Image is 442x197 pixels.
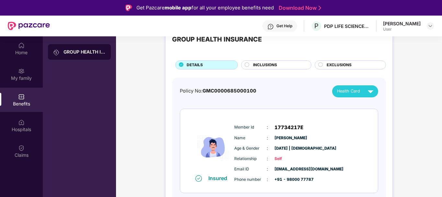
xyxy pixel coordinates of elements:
span: Relationship [234,156,267,162]
img: svg+xml;base64,PHN2ZyBpZD0iSG9tZSIgeG1sbnM9Imh0dHA6Ly93d3cudzMub3JnLzIwMDAvc3ZnIiB3aWR0aD0iMjAiIG... [18,42,25,49]
span: INCLUSIONS [253,62,277,68]
a: Download Now [279,5,319,11]
div: GROUP HEALTH INSURANCE [64,49,106,55]
span: [DATE] | [DEMOGRAPHIC_DATA] [274,145,307,152]
span: : [267,134,268,142]
span: [EMAIL_ADDRESS][DOMAIN_NAME] [274,166,307,172]
img: svg+xml;base64,PHN2ZyBpZD0iQ2xhaW0iIHhtbG5zPSJodHRwOi8vd3d3LnczLm9yZy8yMDAwL3N2ZyIgd2lkdGg9IjIwIi... [18,145,25,151]
span: P [314,22,319,30]
span: Email ID [234,166,267,172]
span: Health Card [337,88,360,94]
img: svg+xml;base64,PHN2ZyBpZD0iQmVuZWZpdHMiIHhtbG5zPSJodHRwOi8vd3d3LnczLm9yZy8yMDAwL3N2ZyIgd2lkdGg9Ij... [18,93,25,100]
span: [PERSON_NAME] [274,135,307,141]
img: Stroke [319,5,321,11]
span: Name [234,135,267,141]
img: svg+xml;base64,PHN2ZyBpZD0iSG9zcGl0YWxzIiB4bWxucz0iaHR0cDovL3d3dy53My5vcmcvMjAwMC9zdmciIHdpZHRoPS... [18,119,25,126]
span: : [267,166,268,173]
div: Get Help [276,23,292,29]
span: +91 - 98000 77787 [274,177,307,183]
div: [PERSON_NAME] [383,20,421,27]
span: DETAILS [187,62,203,68]
img: icon [194,120,233,175]
span: : [267,145,268,152]
img: svg+xml;base64,PHN2ZyB3aWR0aD0iMjAiIGhlaWdodD0iMjAiIHZpZXdCb3g9IjAgMCAyMCAyMCIgZmlsbD0ibm9uZSIgeG... [53,49,60,55]
img: New Pazcare Logo [8,22,50,30]
span: : [267,124,268,131]
img: svg+xml;base64,PHN2ZyBpZD0iSGVscC0zMngzMiIgeG1sbnM9Imh0dHA6Ly93d3cudzMub3JnLzIwMDAvc3ZnIiB3aWR0aD... [267,23,274,30]
span: : [267,176,268,183]
img: Logo [125,5,132,11]
button: Health Card [332,85,378,97]
div: PDP LIFE SCIENCE LOGISTICS INDIA PRIVATE LIMITED [324,23,369,29]
span: EXCLUSIONS [327,62,352,68]
div: User [383,27,421,32]
div: GROUP HEALTH INSURANCE [172,34,262,44]
span: Member Id [234,124,267,130]
div: Get Pazcare for all your employee benefits need [136,4,274,12]
span: GMC0000685000100 [203,88,256,94]
span: Age & Gender [234,145,267,152]
div: Policy No: [180,87,256,95]
span: : [267,155,268,162]
img: svg+xml;base64,PHN2ZyBpZD0iRHJvcGRvd24tMzJ4MzIiIHhtbG5zPSJodHRwOi8vd3d3LnczLm9yZy8yMDAwL3N2ZyIgd2... [428,23,433,29]
strong: mobile app [165,5,192,11]
span: Phone number [234,177,267,183]
img: svg+xml;base64,PHN2ZyB4bWxucz0iaHR0cDovL3d3dy53My5vcmcvMjAwMC9zdmciIHZpZXdCb3g9IjAgMCAyNCAyNCIgd2... [365,86,376,97]
div: Insured [208,175,231,181]
img: svg+xml;base64,PHN2ZyB3aWR0aD0iMjAiIGhlaWdodD0iMjAiIHZpZXdCb3g9IjAgMCAyMCAyMCIgZmlsbD0ibm9uZSIgeG... [18,68,25,74]
img: svg+xml;base64,PHN2ZyB4bWxucz0iaHR0cDovL3d3dy53My5vcmcvMjAwMC9zdmciIHdpZHRoPSIxNiIgaGVpZ2h0PSIxNi... [195,175,202,182]
span: Self [274,156,307,162]
span: 17734217E [274,124,303,131]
